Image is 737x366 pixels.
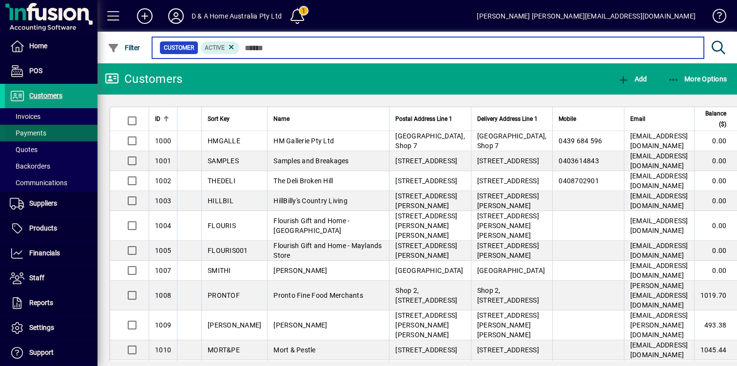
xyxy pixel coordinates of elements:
[208,114,230,124] span: Sort Key
[395,311,457,339] span: [STREET_ADDRESS][PERSON_NAME][PERSON_NAME]
[630,132,688,150] span: [EMAIL_ADDRESS][DOMAIN_NAME]
[477,346,539,354] span: [STREET_ADDRESS]
[155,247,171,254] span: 1005
[29,299,53,307] span: Reports
[10,162,50,170] span: Backorders
[29,224,57,232] span: Products
[273,267,327,274] span: [PERSON_NAME]
[10,179,67,187] span: Communications
[559,114,618,124] div: Mobile
[155,114,160,124] span: ID
[395,267,463,274] span: [GEOGRAPHIC_DATA]
[630,114,645,124] span: Email
[630,341,688,359] span: [EMAIL_ADDRESS][DOMAIN_NAME]
[155,157,171,165] span: 1001
[192,8,282,24] div: D & A Home Australia Pty Ltd
[205,44,225,51] span: Active
[395,242,457,259] span: [STREET_ADDRESS][PERSON_NAME]
[630,152,688,170] span: [EMAIL_ADDRESS][DOMAIN_NAME]
[630,262,688,279] span: [EMAIL_ADDRESS][DOMAIN_NAME]
[155,222,171,230] span: 1004
[615,70,649,88] button: Add
[5,291,97,315] a: Reports
[10,146,38,154] span: Quotes
[705,2,725,34] a: Knowledge Base
[5,108,97,125] a: Invoices
[155,346,171,354] span: 1010
[273,242,382,259] span: Flourish Gift and Home - Maylands Store
[630,192,688,210] span: [EMAIL_ADDRESS][DOMAIN_NAME]
[477,177,539,185] span: [STREET_ADDRESS]
[5,141,97,158] a: Quotes
[5,216,97,241] a: Products
[208,137,240,145] span: HMGALLE
[129,7,160,25] button: Add
[29,199,57,207] span: Suppliers
[395,114,452,124] span: Postal Address Line 1
[559,114,576,124] span: Mobile
[208,291,240,299] span: PRONTOF
[105,71,182,87] div: Customers
[208,197,233,205] span: HILLBIL
[559,157,599,165] span: 0403614843
[395,192,457,210] span: [STREET_ADDRESS][PERSON_NAME]
[5,316,97,340] a: Settings
[477,242,539,259] span: [STREET_ADDRESS][PERSON_NAME]
[700,108,727,130] span: Balance ($)
[630,282,688,309] span: [PERSON_NAME][EMAIL_ADDRESS][DOMAIN_NAME]
[208,247,248,254] span: FLOURIS001
[201,41,240,54] mat-chip: Activation Status: Active
[477,157,539,165] span: [STREET_ADDRESS]
[273,346,315,354] span: Mort & Pestle
[630,114,688,124] div: Email
[108,44,140,52] span: Filter
[395,177,457,185] span: [STREET_ADDRESS]
[5,266,97,290] a: Staff
[477,212,539,239] span: [STREET_ADDRESS][PERSON_NAME][PERSON_NAME]
[208,267,231,274] span: SMITHI
[273,114,383,124] div: Name
[29,249,60,257] span: Financials
[630,172,688,190] span: [EMAIL_ADDRESS][DOMAIN_NAME]
[273,177,333,185] span: The Deli Broken Hill
[5,341,97,365] a: Support
[630,242,688,259] span: [EMAIL_ADDRESS][DOMAIN_NAME]
[477,267,545,274] span: [GEOGRAPHIC_DATA]
[630,311,688,339] span: [EMAIL_ADDRESS][PERSON_NAME][DOMAIN_NAME]
[477,192,539,210] span: [STREET_ADDRESS][PERSON_NAME]
[155,291,171,299] span: 1008
[5,174,97,191] a: Communications
[29,92,62,99] span: Customers
[208,321,261,329] span: [PERSON_NAME]
[208,157,239,165] span: SAMPLES
[477,311,539,339] span: [STREET_ADDRESS][PERSON_NAME][PERSON_NAME]
[155,137,171,145] span: 1000
[559,137,602,145] span: 0439 684 596
[10,113,40,120] span: Invoices
[29,67,42,75] span: POS
[630,217,688,234] span: [EMAIL_ADDRESS][DOMAIN_NAME]
[273,114,290,124] span: Name
[618,75,647,83] span: Add
[477,8,696,24] div: [PERSON_NAME] [PERSON_NAME][EMAIL_ADDRESS][DOMAIN_NAME]
[29,348,54,356] span: Support
[5,59,97,83] a: POS
[155,321,171,329] span: 1009
[208,346,240,354] span: MORT&PE
[5,34,97,58] a: Home
[208,222,236,230] span: FLOURIS
[395,157,457,165] span: [STREET_ADDRESS]
[155,197,171,205] span: 1003
[395,287,457,304] span: Shop 2, [STREET_ADDRESS]
[29,274,44,282] span: Staff
[273,197,348,205] span: HillBilly's Country Living
[29,42,47,50] span: Home
[155,267,171,274] span: 1007
[10,129,46,137] span: Payments
[5,192,97,216] a: Suppliers
[273,321,327,329] span: [PERSON_NAME]
[273,157,349,165] span: Samples and Breakages
[395,346,457,354] span: [STREET_ADDRESS]
[155,114,171,124] div: ID
[5,158,97,174] a: Backorders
